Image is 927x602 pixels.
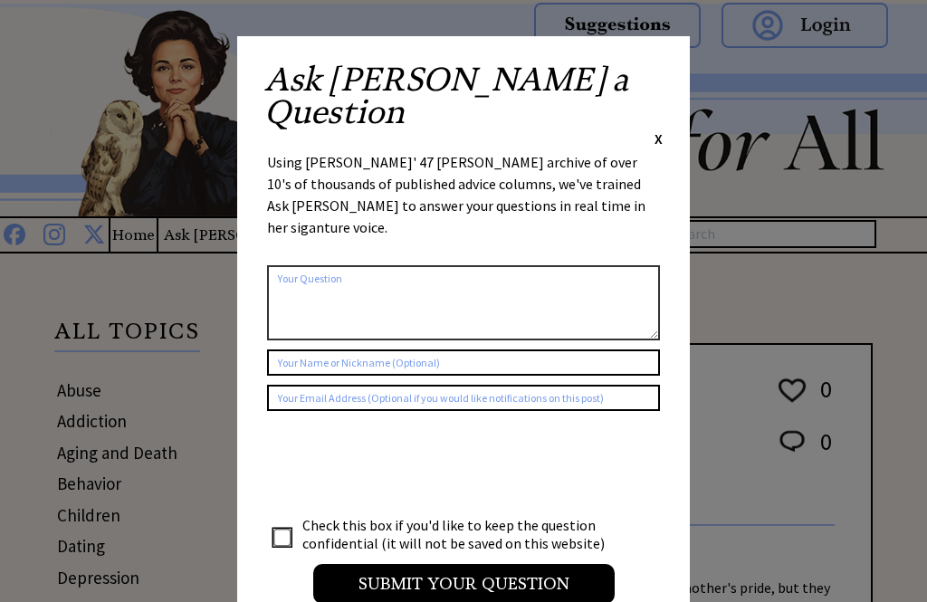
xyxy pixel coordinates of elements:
[267,349,660,376] input: Your Name or Nickname (Optional)
[655,129,663,148] span: X
[301,515,622,553] td: Check this box if you'd like to keep the question confidential (it will not be saved on this webs...
[264,63,663,129] h2: Ask [PERSON_NAME] a Question
[267,385,660,411] input: Your Email Address (Optional if you would like notifications on this post)
[267,151,660,256] div: Using [PERSON_NAME]' 47 [PERSON_NAME] archive of over 10's of thousands of published advice colum...
[267,429,542,500] iframe: reCAPTCHA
